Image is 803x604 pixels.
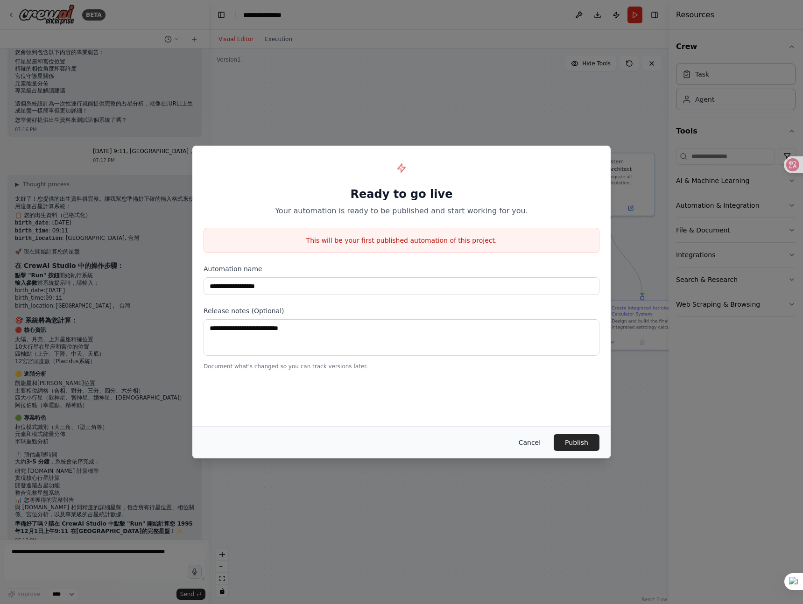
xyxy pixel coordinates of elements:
p: Document what's changed so you can track versions later. [204,363,599,370]
label: Automation name [204,264,599,274]
p: This will be your first published automation of this project. [204,236,599,245]
label: Release notes (Optional) [204,306,599,316]
h1: Ready to go live [204,187,599,202]
button: Cancel [511,434,548,451]
button: Publish [554,434,599,451]
p: Your automation is ready to be published and start working for you. [204,205,599,217]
